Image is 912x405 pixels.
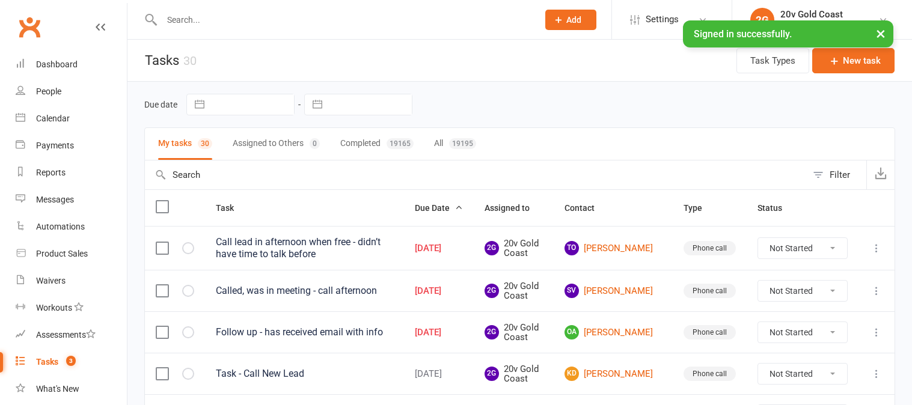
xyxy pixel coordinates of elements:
[216,368,393,380] div: Task - Call New Lead
[66,356,76,366] span: 3
[757,201,795,215] button: Status
[434,128,476,160] button: All19195
[415,201,463,215] button: Due Date
[485,367,499,381] span: 2G
[36,222,85,231] div: Automations
[565,367,662,381] a: KD[PERSON_NAME]
[565,201,608,215] button: Contact
[684,325,736,340] div: Phone call
[684,241,736,255] div: Phone call
[565,367,579,381] span: KD
[183,53,197,68] div: 30
[545,10,596,30] button: Add
[646,6,679,33] span: Settings
[757,203,795,213] span: Status
[565,325,662,340] a: OA[PERSON_NAME]
[485,284,499,298] span: 2G
[565,241,662,255] a: TO[PERSON_NAME]
[16,213,127,240] a: Automations
[16,132,127,159] a: Payments
[16,105,127,132] a: Calendar
[485,241,499,255] span: 2G
[16,321,127,349] a: Assessments
[485,325,499,340] span: 2G
[14,12,44,42] a: Clubworx
[145,160,807,189] input: Search
[36,141,74,150] div: Payments
[415,327,463,338] div: [DATE]
[780,20,843,31] div: 20v Gold Coast
[566,15,581,25] span: Add
[736,48,809,73] button: Task Types
[16,294,127,321] a: Workouts
[485,201,543,215] button: Assigned to
[780,9,843,20] div: 20v Gold Coast
[216,236,393,260] div: Call lead in afternoon when free - didn’t have time to talk before
[36,276,66,285] div: Waivers
[36,87,61,96] div: People
[565,284,579,298] span: SV
[415,369,463,379] div: [DATE]
[565,325,579,340] span: OA
[415,243,463,254] div: [DATE]
[565,203,608,213] span: Contact
[415,203,463,213] span: Due Date
[565,284,662,298] a: SV[PERSON_NAME]
[310,138,320,149] div: 0
[565,241,579,255] span: TO
[807,160,866,189] button: Filter
[485,323,543,343] span: 20v Gold Coast
[233,128,320,160] button: Assigned to Others0
[830,168,850,182] div: Filter
[750,8,774,32] div: 2G
[684,367,736,381] div: Phone call
[485,281,543,301] span: 20v Gold Coast
[485,203,543,213] span: Assigned to
[36,114,70,123] div: Calendar
[485,364,543,384] span: 20v Gold Coast
[387,138,414,149] div: 19165
[684,201,715,215] button: Type
[216,203,247,213] span: Task
[216,326,393,338] div: Follow up - has received email with info
[340,128,414,160] button: Completed19165
[16,376,127,403] a: What's New
[36,330,96,340] div: Assessments
[870,20,892,46] button: ×
[198,138,212,149] div: 30
[144,100,177,109] label: Due date
[812,48,895,73] button: New task
[16,186,127,213] a: Messages
[36,168,66,177] div: Reports
[36,59,78,69] div: Dashboard
[36,249,88,258] div: Product Sales
[16,78,127,105] a: People
[16,240,127,267] a: Product Sales
[684,284,736,298] div: Phone call
[16,349,127,376] a: Tasks 3
[449,138,476,149] div: 19195
[36,303,72,312] div: Workouts
[36,195,74,204] div: Messages
[16,159,127,186] a: Reports
[36,384,79,394] div: What's New
[485,239,543,258] span: 20v Gold Coast
[16,51,127,78] a: Dashboard
[216,285,393,297] div: Called, was in meeting - call afternoon
[415,286,463,296] div: [DATE]
[158,128,212,160] button: My tasks30
[158,11,530,28] input: Search...
[36,357,58,367] div: Tasks
[127,40,197,81] h1: Tasks
[694,28,792,40] span: Signed in successfully.
[684,203,715,213] span: Type
[216,201,247,215] button: Task
[16,267,127,294] a: Waivers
